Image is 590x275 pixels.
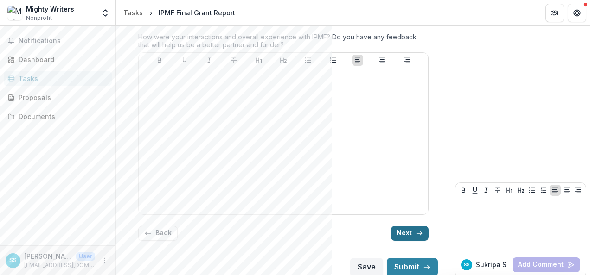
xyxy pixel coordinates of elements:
div: Proposals [19,93,104,102]
a: Dashboard [4,52,112,67]
span: Notifications [19,37,108,45]
button: Heading 2 [278,55,289,66]
div: How were your interactions and overall experience with IPMF? Do you have any feedback that will h... [138,33,429,52]
button: Align Left [352,55,363,66]
button: Heading 2 [515,185,526,196]
div: Tasks [19,74,104,83]
button: Bullet List [526,185,538,196]
button: Align Center [561,185,572,196]
div: Sukripa Shah [9,257,17,263]
img: Mighty Writers [7,6,22,20]
a: Tasks [120,6,147,19]
div: Sukripa Shah [464,262,469,267]
button: Align Right [402,55,413,66]
button: Align Center [377,55,388,66]
button: Get Help [568,4,586,22]
button: Heading 1 [253,55,264,66]
button: Italicize [204,55,215,66]
p: Sukripa S [476,260,507,269]
button: Next [391,226,429,241]
button: Bullet List [302,55,314,66]
button: Bold [458,185,469,196]
p: [EMAIL_ADDRESS][DOMAIN_NAME] [24,261,95,269]
nav: breadcrumb [120,6,239,19]
button: Italicize [481,185,492,196]
button: Ordered List [538,185,549,196]
button: Align Right [572,185,584,196]
button: Notifications [4,33,112,48]
button: Strike [228,55,239,66]
p: [PERSON_NAME] [24,251,72,261]
div: IPMF Final Grant Report [159,8,235,18]
a: Tasks [4,71,112,86]
a: Documents [4,109,112,124]
button: Underline [179,55,190,66]
button: Back [138,226,178,241]
button: Heading 1 [504,185,515,196]
button: Ordered List [327,55,339,66]
button: Open entity switcher [99,4,112,22]
button: Add Comment [513,257,580,272]
div: Mighty Writers [26,4,74,14]
button: Align Left [550,185,561,196]
p: User [76,252,95,261]
button: Partners [545,4,564,22]
button: More [99,255,110,266]
button: Bold [154,55,165,66]
button: Underline [469,185,481,196]
button: Strike [492,185,503,196]
a: Proposals [4,90,112,105]
span: Nonprofit [26,14,52,22]
div: Documents [19,112,104,121]
div: Dashboard [19,55,104,64]
div: Tasks [123,8,143,18]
